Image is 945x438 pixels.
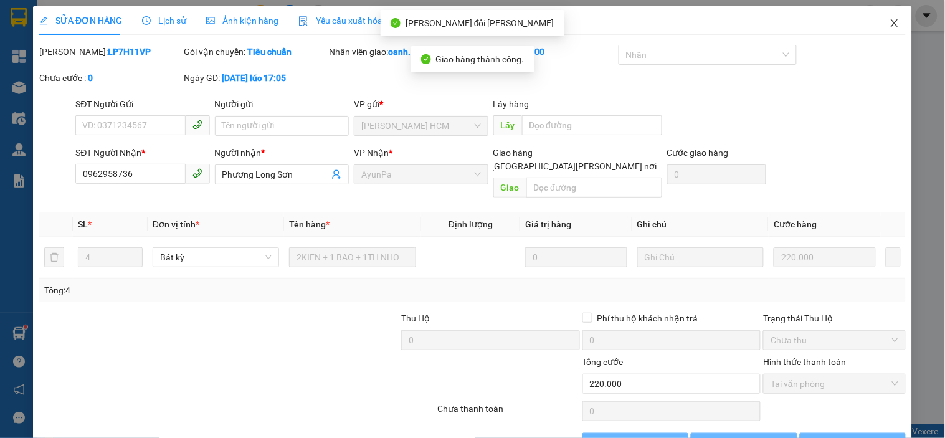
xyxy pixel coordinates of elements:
[763,312,905,325] div: Trạng thái Thu Hộ
[289,247,416,267] input: VD: Bàn, Ghế
[493,148,533,158] span: Giao hàng
[526,178,662,198] input: Dọc đường
[298,16,308,26] img: icon
[222,73,287,83] b: [DATE] lúc 17:05
[354,148,389,158] span: VP Nhận
[774,219,817,229] span: Cước hàng
[436,54,525,64] span: Giao hàng thành công.
[192,120,202,130] span: phone
[525,219,571,229] span: Giá trị hàng
[771,374,898,393] span: Tại văn phòng
[184,45,326,59] div: Gói vận chuyển:
[361,165,480,184] span: AyunPa
[391,18,401,28] span: check-circle
[667,164,767,184] input: Cước giao hàng
[493,99,529,109] span: Lấy hàng
[388,47,432,57] b: oanh.cohai
[354,97,488,111] div: VP gửi
[215,146,349,159] div: Người nhận
[44,247,64,267] button: delete
[248,47,292,57] b: Tiêu chuẩn
[436,402,581,424] div: Chưa thanh toán
[289,219,330,229] span: Tên hàng
[88,73,93,83] b: 0
[886,247,901,267] button: plus
[582,357,624,367] span: Tổng cước
[112,34,157,43] span: [DATE] 12:57
[32,9,83,27] b: Cô Hai
[331,169,341,179] span: user-add
[487,159,662,173] span: [GEOGRAPHIC_DATA][PERSON_NAME] nơi
[78,219,88,229] span: SL
[877,6,912,41] button: Close
[75,146,209,159] div: SĐT Người Nhận
[890,18,900,28] span: close
[329,45,471,59] div: Nhân viên giao:
[39,16,48,25] span: edit
[184,71,326,85] div: Ngày GD:
[112,47,249,62] span: Gửi: 96HV 0343812658
[142,16,186,26] span: Lịch sử
[298,16,430,26] span: Yêu cầu xuất hóa đơn điện tử
[44,283,366,297] div: Tổng: 4
[771,331,898,350] span: Chưa thu
[493,178,526,198] span: Giao
[522,115,662,135] input: Dọc đường
[108,47,151,57] b: LP7H11VP
[192,168,202,178] span: phone
[592,312,703,325] span: Phí thu hộ khách nhận trả
[361,117,480,135] span: Trần Phú HCM
[112,68,156,83] span: AyunPa
[763,357,846,367] label: Hình thức thanh toán
[449,219,493,229] span: Định lượng
[215,97,349,111] div: Người gửi
[142,16,151,25] span: clock-circle
[401,313,430,323] span: Thu Hộ
[39,71,181,85] div: Chưa cước :
[153,219,199,229] span: Đơn vị tính
[39,16,122,26] span: SỬA ĐƠN HÀNG
[421,54,431,64] span: check-circle
[6,39,68,58] h2: B3PIYFA1
[160,248,272,267] span: Bất kỳ
[473,45,615,59] div: Cước rồi :
[75,97,209,111] div: SĐT Người Gửi
[774,247,876,267] input: 0
[206,16,215,25] span: picture
[112,86,173,108] span: 1XE SỐ
[206,16,278,26] span: Ảnh kiện hàng
[632,212,769,237] th: Ghi chú
[525,247,627,267] input: 0
[637,247,764,267] input: Ghi Chú
[406,18,554,28] span: [PERSON_NAME] đổi [PERSON_NAME]
[39,45,181,59] div: [PERSON_NAME]:
[493,115,522,135] span: Lấy
[667,148,729,158] label: Cước giao hàng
